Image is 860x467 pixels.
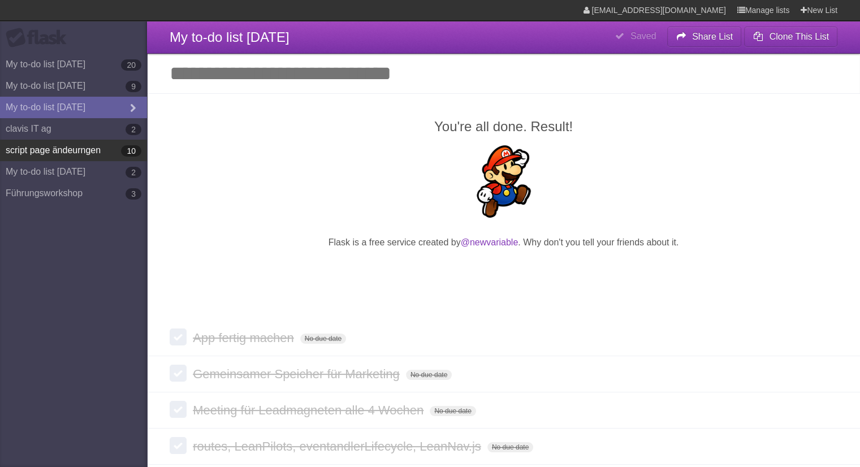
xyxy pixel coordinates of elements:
[121,59,141,71] b: 20
[406,370,452,380] span: No due date
[769,32,829,41] b: Clone This List
[126,124,141,135] b: 2
[483,263,524,279] iframe: X Post Button
[126,188,141,200] b: 3
[744,27,837,47] button: Clone This List
[170,29,289,45] span: My to-do list [DATE]
[170,236,837,249] p: Flask is a free service created by . Why don't you tell your friends about it.
[193,439,484,453] span: routes, LeanPilots, eventandlerLifecycle, LeanNav.js
[487,442,533,452] span: No due date
[667,27,742,47] button: Share List
[126,81,141,92] b: 9
[430,406,476,416] span: No due date
[461,237,518,247] a: @newvariable
[170,116,837,137] h2: You're all done. Result!
[468,145,540,218] img: Super Mario
[170,328,187,345] label: Done
[170,437,187,454] label: Done
[126,167,141,178] b: 2
[193,403,426,417] span: Meeting für Leadmagneten alle 4 Wochen
[121,145,141,157] b: 10
[170,365,187,382] label: Done
[692,32,733,41] b: Share List
[300,334,346,344] span: No due date
[6,28,74,48] div: Flask
[193,331,297,345] span: App fertig machen
[170,401,187,418] label: Done
[630,31,656,41] b: Saved
[193,367,403,381] span: Gemeinsamer Speicher für Marketing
